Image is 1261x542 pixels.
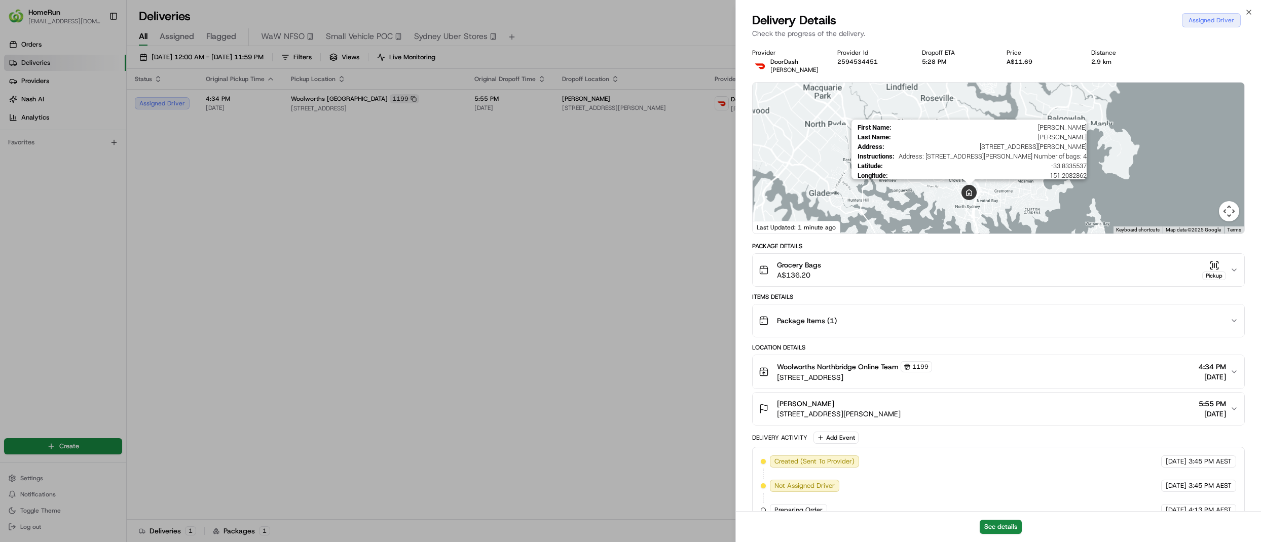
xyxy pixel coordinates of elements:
[777,372,932,382] span: [STREET_ADDRESS]
[1166,457,1186,466] span: [DATE]
[752,434,807,442] div: Delivery Activity
[922,58,990,66] div: 5:28 PM
[1227,227,1241,233] a: Terms
[753,355,1244,389] button: Woolworths Northbridge Online Team1199[STREET_ADDRESS]4:34 PM[DATE]
[922,49,990,57] div: Dropoff ETA
[753,254,1244,286] button: Grocery BagsA$136.20Pickup
[777,399,834,409] span: [PERSON_NAME]
[777,316,837,326] span: Package Items ( 1 )
[753,221,840,234] div: Last Updated: 1 minute ago
[837,49,906,57] div: Provider Id
[858,124,892,131] span: First Name :
[777,409,901,419] span: [STREET_ADDRESS][PERSON_NAME]
[777,260,821,270] span: Grocery Bags
[774,457,855,466] span: Created (Sent To Provider)
[896,124,1087,131] span: [PERSON_NAME]
[1007,58,1075,66] div: A$11.69
[755,220,789,234] img: Google
[1189,506,1232,515] span: 4:13 PM AEST
[770,58,798,66] span: DoorDash
[752,242,1245,250] div: Package Details
[1199,399,1226,409] span: 5:55 PM
[777,362,899,372] span: Woolworths Northbridge Online Team
[980,520,1022,534] button: See details
[752,58,768,74] img: doordash_logo_v2.png
[752,12,836,28] span: Delivery Details
[1166,227,1221,233] span: Map data ©2025 Google
[753,393,1244,425] button: [PERSON_NAME][STREET_ADDRESS][PERSON_NAME]5:55 PM[DATE]
[858,133,891,141] span: Last Name :
[777,270,821,280] span: A$136.20
[837,58,878,66] button: 2594534451
[1166,506,1186,515] span: [DATE]
[1199,409,1226,419] span: [DATE]
[1189,457,1232,466] span: 3:45 PM AEST
[752,49,821,57] div: Provider
[752,28,1245,38] p: Check the progress of the delivery.
[753,304,1244,337] button: Package Items (1)
[1189,481,1232,490] span: 3:45 PM AEST
[770,66,819,74] span: [PERSON_NAME]
[888,143,1087,150] span: [STREET_ADDRESS][PERSON_NAME]
[1116,226,1160,234] button: Keyboard shortcuts
[892,172,1087,179] span: 151.2082862
[1091,49,1160,57] div: Distance
[1166,481,1186,490] span: [DATE]
[1199,372,1226,382] span: [DATE]
[858,152,895,160] span: Instructions :
[1199,362,1226,372] span: 4:34 PM
[755,220,789,234] a: Open this area in Google Maps (opens a new window)
[858,162,883,170] span: Latitude :
[858,143,884,150] span: Address :
[1202,260,1226,280] button: Pickup
[899,152,1087,160] span: Address: [STREET_ADDRESS][PERSON_NAME] Number of bags: 4
[1091,58,1160,66] div: 2.9 km
[774,481,835,490] span: Not Assigned Driver
[912,363,929,371] span: 1199
[752,343,1245,352] div: Location Details
[887,162,1087,170] span: -33.8335537
[774,506,823,515] span: Preparing Order
[1007,49,1075,57] div: Price
[895,133,1087,141] span: [PERSON_NAME]
[858,172,888,179] span: Longitude :
[752,293,1245,301] div: Items Details
[813,432,859,444] button: Add Event
[1202,272,1226,280] div: Pickup
[1219,201,1239,221] button: Map camera controls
